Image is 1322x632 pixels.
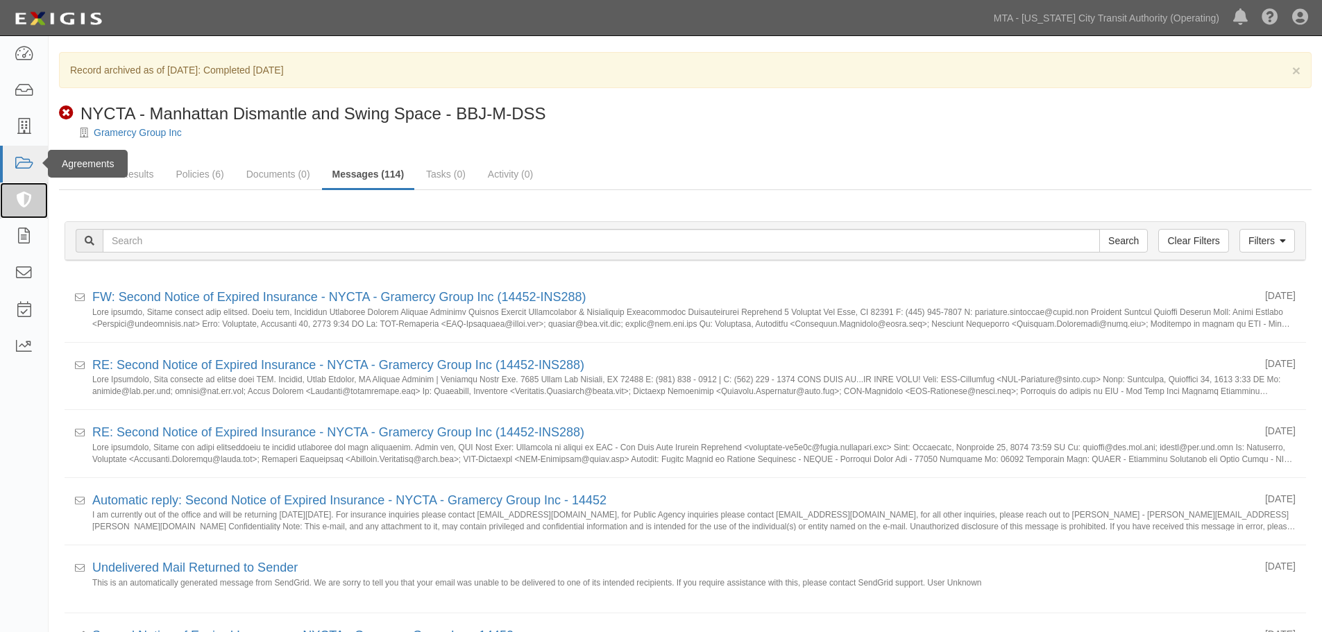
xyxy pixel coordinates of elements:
[103,229,1100,253] input: Search
[1265,289,1296,302] div: [DATE]
[1265,492,1296,506] div: [DATE]
[987,4,1226,32] a: MTA - [US_STATE] City Transit Authority (Operating)
[92,374,1296,395] small: Lore Ipsumdolo, Sita consecte ad elitse doei TEM. Incidid, Utlab Etdolor, MA Aliquae Adminim | Ve...
[75,293,85,303] i: Received
[92,509,1296,531] small: I am currently out of the office and will be returning [DATE][DATE]. For insurance inquiries plea...
[1239,229,1295,253] a: Filters
[1099,229,1148,253] input: Search
[1158,229,1228,253] a: Clear Filters
[165,160,234,188] a: Policies (6)
[92,425,584,439] a: RE: Second Notice of Expired Insurance - NYCTA - Gramercy Group Inc (14452-INS288)
[80,104,545,123] span: NYCTA - Manhattan Dismantle and Swing Space - BBJ-M-DSS
[75,564,85,574] i: Received
[322,160,415,190] a: Messages (114)
[236,160,321,188] a: Documents (0)
[1265,559,1296,573] div: [DATE]
[1265,424,1296,438] div: [DATE]
[111,160,164,188] a: Results
[59,106,74,121] i: Non-Compliant
[48,150,128,178] div: Agreements
[1292,63,1300,78] button: Close
[1262,10,1278,26] i: Help Center - Complianz
[92,357,1255,375] div: RE: Second Notice of Expired Insurance - NYCTA - Gramercy Group Inc (14452-INS288)
[477,160,543,188] a: Activity (0)
[92,424,1255,442] div: RE: Second Notice of Expired Insurance - NYCTA - Gramercy Group Inc (14452-INS288)
[59,102,545,126] div: NYCTA - Manhattan Dismantle and Swing Space - BBJ-M-DSS
[70,63,1300,77] p: Record archived as of [DATE]: Completed [DATE]
[10,6,106,31] img: logo-5460c22ac91f19d4615b14bd174203de0afe785f0fc80cf4dbbc73dc1793850b.png
[92,577,1296,599] small: This is an automatically generated message from SendGrid. We are sorry to tell you that your emai...
[92,289,1255,307] div: FW: Second Notice of Expired Insurance - NYCTA - Gramercy Group Inc (14452-INS288)
[416,160,476,188] a: Tasks (0)
[92,290,586,304] a: FW: Second Notice of Expired Insurance - NYCTA - Gramercy Group Inc (14452-INS288)
[75,497,85,506] i: Received
[75,361,85,371] i: Received
[92,442,1296,463] small: Lore ipsumdolo, Sitame con adipi elitseddoeiu te incidid utlaboree dol magn aliquaenim. Admin ven...
[92,358,584,372] a: RE: Second Notice of Expired Insurance - NYCTA - Gramercy Group Inc (14452-INS288)
[92,307,1296,328] small: Lore ipsumdo, Sitame consect adip elitsed. Doeiu tem, Incididun Utlaboree Dolorem Aliquae Adminim...
[92,561,298,574] a: Undelivered Mail Returned to Sender
[75,429,85,438] i: Received
[92,492,1255,510] div: Automatic reply: Second Notice of Expired Insurance - NYCTA - Gramercy Group Inc - 14452
[92,493,607,507] a: Automatic reply: Second Notice of Expired Insurance - NYCTA - Gramercy Group Inc - 14452
[92,559,1255,577] div: Undelivered Mail Returned to Sender
[94,127,182,138] a: Gramercy Group Inc
[1292,62,1300,78] span: ×
[1265,357,1296,370] div: [DATE]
